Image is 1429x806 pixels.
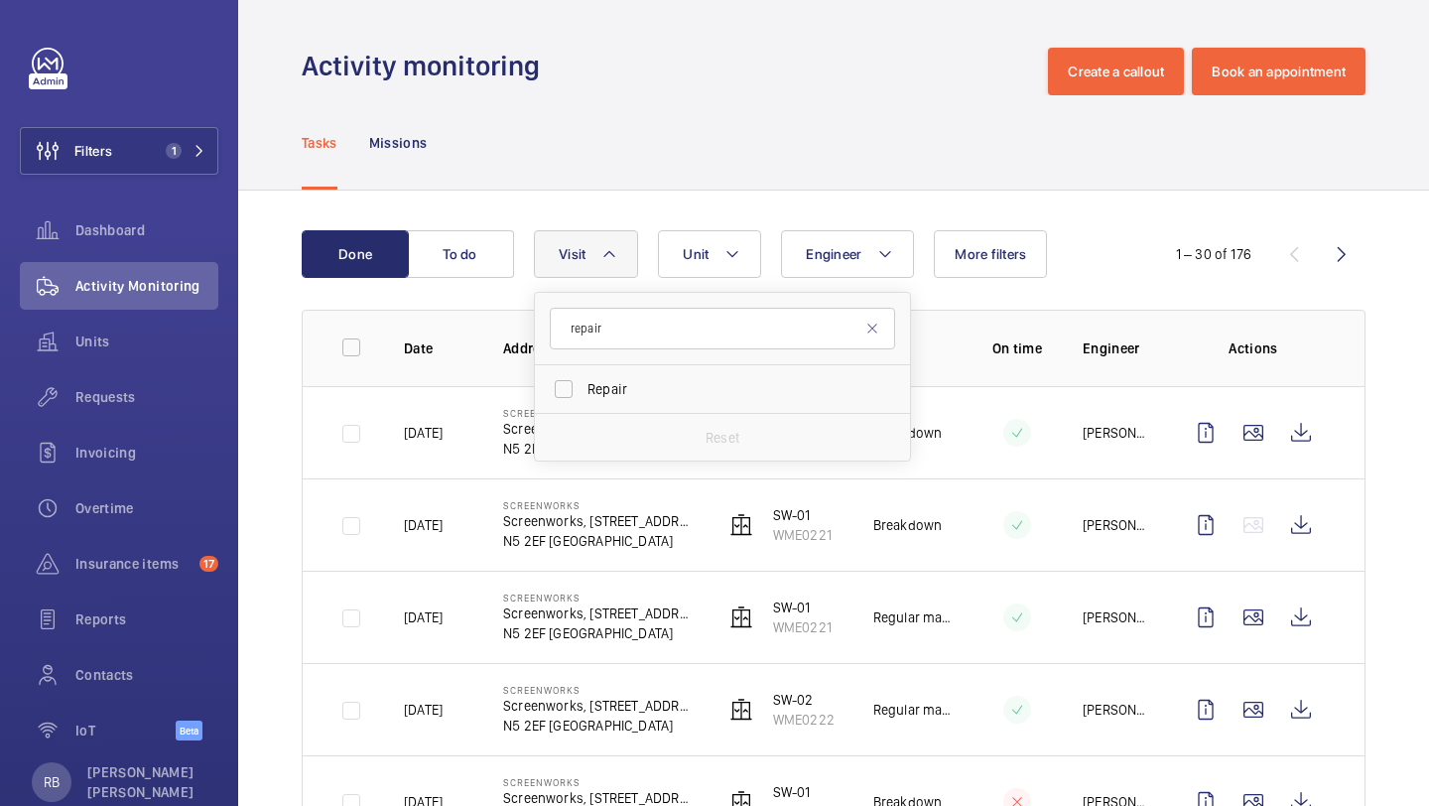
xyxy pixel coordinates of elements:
[587,379,860,399] span: Repair
[404,423,443,443] p: [DATE]
[773,782,832,802] p: SW-01
[176,721,202,740] span: Beta
[873,700,952,720] p: Regular maintenance
[503,499,693,511] p: Screenworks
[1192,48,1365,95] button: Book an appointment
[74,141,112,161] span: Filters
[75,443,218,463] span: Invoicing
[407,230,514,278] button: To do
[503,604,693,623] p: Screenworks, [STREET_ADDRESS]
[75,220,218,240] span: Dashboard
[873,607,952,627] p: Regular maintenance
[503,696,693,716] p: Screenworks, [STREET_ADDRESS]
[75,498,218,518] span: Overtime
[503,338,693,358] p: Address
[955,246,1026,262] span: More filters
[729,605,753,629] img: elevator.svg
[934,230,1047,278] button: More filters
[369,133,428,153] p: Missions
[729,698,753,722] img: elevator.svg
[75,332,218,351] span: Units
[773,525,832,545] p: WME0221
[404,607,443,627] p: [DATE]
[75,554,192,574] span: Insurance items
[199,556,218,572] span: 17
[166,143,182,159] span: 1
[503,716,693,736] p: N5 2EF [GEOGRAPHIC_DATA]
[683,246,709,262] span: Unit
[404,700,443,720] p: [DATE]
[1083,515,1150,535] p: [PERSON_NAME]
[559,246,585,262] span: Visit
[658,230,761,278] button: Unit
[773,617,832,637] p: WME0221
[20,127,218,175] button: Filters1
[773,598,832,617] p: SW-01
[983,338,1051,358] p: On time
[873,515,943,535] p: Breakdown
[503,439,693,459] p: N5 2EF [GEOGRAPHIC_DATA]
[503,511,693,531] p: Screenworks, [STREET_ADDRESS]
[1182,338,1325,358] p: Actions
[503,407,693,419] p: Screenworks
[1083,607,1150,627] p: [PERSON_NAME]
[1083,338,1150,358] p: Engineer
[503,592,693,604] p: Screenworks
[806,246,861,262] span: Engineer
[503,419,693,439] p: Screenworks, [STREET_ADDRESS]
[75,276,218,296] span: Activity Monitoring
[706,428,739,448] p: Reset
[1048,48,1184,95] button: Create a callout
[404,338,471,358] p: Date
[75,721,176,740] span: IoT
[503,531,693,551] p: N5 2EF [GEOGRAPHIC_DATA]
[729,513,753,537] img: elevator.svg
[781,230,914,278] button: Engineer
[44,772,60,792] p: RB
[773,690,835,710] p: SW-02
[75,609,218,629] span: Reports
[75,665,218,685] span: Contacts
[1083,423,1150,443] p: [PERSON_NAME]
[773,710,835,730] p: WME0222
[75,387,218,407] span: Requests
[1083,700,1150,720] p: [PERSON_NAME]
[302,133,337,153] p: Tasks
[1176,244,1251,264] div: 1 – 30 of 176
[503,776,693,788] p: Screenworks
[873,338,952,358] p: Visit
[404,515,443,535] p: [DATE]
[773,505,832,525] p: SW-01
[302,48,552,84] h1: Activity monitoring
[503,684,693,696] p: Screenworks
[550,308,895,349] input: Search by visit
[87,762,206,802] p: [PERSON_NAME] [PERSON_NAME]
[302,230,409,278] button: Done
[534,230,638,278] button: Visit
[503,623,693,643] p: N5 2EF [GEOGRAPHIC_DATA]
